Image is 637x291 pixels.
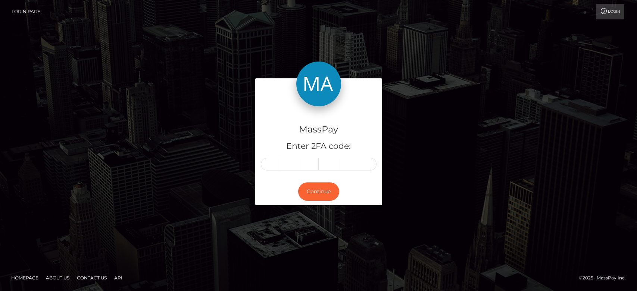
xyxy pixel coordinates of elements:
[261,123,377,136] h4: MassPay
[579,274,631,282] div: © 2025 , MassPay Inc.
[111,272,125,284] a: API
[596,4,624,19] a: Login
[8,272,41,284] a: Homepage
[12,4,40,19] a: Login Page
[261,141,377,152] h5: Enter 2FA code:
[74,272,110,284] a: Contact Us
[296,62,341,106] img: MassPay
[43,272,72,284] a: About Us
[298,182,339,201] button: Continue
